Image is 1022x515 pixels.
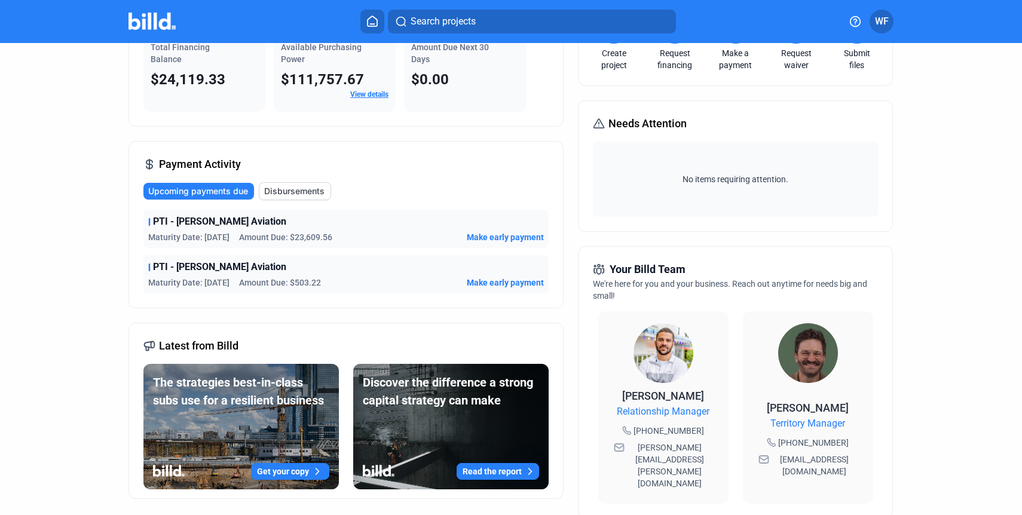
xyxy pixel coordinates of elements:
span: Relationship Manager [617,404,709,419]
button: WF [870,10,894,33]
span: Latest from Billd [159,338,238,354]
button: Search projects [388,10,676,33]
button: Make early payment [467,277,544,289]
span: Search projects [411,14,476,29]
span: Upcoming payments due [148,185,248,197]
span: Your Billd Team [610,261,686,278]
span: [PERSON_NAME] [622,390,704,402]
button: Disbursements [259,182,331,200]
div: The strategies best-in-class subs use for a resilient business [153,373,329,409]
img: Billd Company Logo [128,13,176,30]
a: Create project [593,47,635,71]
button: Get your copy [251,463,329,480]
span: Maturity Date: [DATE] [148,277,230,289]
span: [PHONE_NUMBER] [778,437,849,449]
span: $24,119.33 [151,71,225,88]
span: [PERSON_NAME][EMAIL_ADDRESS][PERSON_NAME][DOMAIN_NAME] [627,442,713,489]
span: Amount Due: $503.22 [239,277,321,289]
span: [PHONE_NUMBER] [634,425,704,437]
span: [PERSON_NAME] [767,401,849,414]
span: PTI - [PERSON_NAME] Aviation [153,214,286,229]
span: Amount Due: $23,609.56 [239,231,332,243]
span: Disbursements [264,185,325,197]
span: PTI - [PERSON_NAME] Aviation [153,260,286,274]
span: Needs Attention [608,115,687,132]
a: Request financing [654,47,696,71]
a: Make a payment [715,47,757,71]
button: Upcoming payments due [143,183,254,200]
img: Relationship Manager [634,323,693,383]
a: Submit files [836,47,878,71]
span: Maturity Date: [DATE] [148,231,230,243]
span: $111,757.67 [281,71,364,88]
div: Discover the difference a strong capital strategy can make [363,373,539,409]
img: Territory Manager [778,323,838,383]
a: View details [350,90,388,99]
span: Payment Activity [159,156,241,173]
span: No items requiring attention. [598,173,873,185]
span: Territory Manager [770,416,845,431]
span: $0.00 [411,71,449,88]
button: Read the report [457,463,539,480]
span: WF [875,14,889,29]
button: Make early payment [467,231,544,243]
span: [EMAIL_ADDRESS][DOMAIN_NAME] [772,453,858,477]
a: Request waiver [775,47,817,71]
span: We're here for you and your business. Reach out anytime for needs big and small! [593,279,867,301]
